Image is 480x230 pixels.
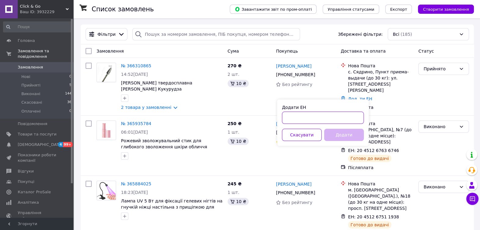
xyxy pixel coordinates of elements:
[132,28,300,40] input: Пошук за номером замовлення, ПІБ покупця, номером телефону, Email, номером накладної
[228,72,240,77] span: 2 шт.
[348,155,391,162] div: Готово до видачі
[466,193,478,205] button: Чат з покупцем
[98,63,115,82] img: Фото товару
[341,49,386,54] span: Доставка та оплата
[121,198,222,216] a: Лампа UV 5 Вт для фіксації гелевих нігтів на гнучкій ніжці настільна з прищіпкою для манікюру від...
[230,5,317,14] button: Завантажити звіт по пром-оплаті
[338,31,383,37] span: Збережені фільтри:
[275,188,316,197] div: [PHONE_NUMBER]
[323,5,379,14] button: Управління статусами
[20,9,73,15] div: Ваш ID: 3932229
[348,96,372,101] a: Додати ЕН
[228,138,249,145] div: 10 ₴
[20,4,66,9] span: Click & Go
[69,74,71,80] span: 0
[63,142,73,147] span: 99+
[65,91,71,97] span: 144
[228,198,249,205] div: 10 ₴
[228,63,242,68] span: 270 ₴
[21,100,42,105] span: Скасовані
[69,109,71,114] span: 0
[3,21,72,32] input: Пошук
[348,165,413,171] div: Післяплата
[18,65,43,70] span: Замовлення
[228,181,242,186] span: 245 ₴
[401,32,412,37] span: (185)
[228,49,239,54] span: Cума
[348,148,399,153] span: ЕН: 20 4512 6763 6746
[348,63,413,69] div: Нова Пошта
[69,83,71,88] span: 5
[348,121,413,127] div: Нова Пошта
[423,7,469,12] span: Створити замовлення
[97,49,124,54] span: Замовлення
[418,5,474,14] button: Створити замовлення
[18,48,73,59] span: Замовлення та повідомлення
[18,210,57,221] span: Управління сайтом
[121,80,192,91] a: [PERSON_NAME] твердосплавна [PERSON_NAME] Кукурудза
[276,121,311,127] a: [PERSON_NAME]
[423,184,456,190] div: Виконано
[97,121,116,140] a: Фото товару
[348,214,399,219] span: ЕН: 20 4512 6751 1938
[276,63,311,69] a: [PERSON_NAME]
[121,181,151,186] a: № 365884025
[97,31,115,37] span: Фільтри
[348,221,391,228] div: Готово до видачі
[390,7,407,12] span: Експорт
[18,179,34,184] span: Покупці
[18,132,57,137] span: Товари та послуги
[228,80,249,87] div: 10 ₴
[348,69,413,93] div: с. Сядрино, Пункт приема-выдачи (до 30 кг): ул. [STREET_ADDRESS][PERSON_NAME]
[67,100,71,105] span: 36
[282,105,306,110] label: Додати ЕН
[121,138,207,149] a: Рожевий зволожувальний стик для глибокого зволоження шкіри обличчя
[21,74,30,80] span: Нові
[18,121,47,127] span: Повідомлення
[235,6,312,12] span: Завантажити звіт по пром-оплаті
[18,200,39,205] span: Аналітика
[275,128,316,137] div: [PHONE_NUMBER]
[18,152,57,163] span: Показники роботи компанії
[423,65,456,72] div: Прийнято
[348,181,413,187] div: Нова Пошта
[228,130,240,135] span: 1 шт.
[18,189,51,195] span: Каталог ProSale
[97,121,116,140] img: Фото товару
[121,130,148,135] span: 06:01[DATE]
[282,82,312,87] span: Без рейтингу
[21,109,41,114] span: Оплачені
[275,70,316,79] div: [PHONE_NUMBER]
[97,181,116,200] img: Фото товару
[228,190,240,195] span: 1 шт.
[276,181,311,187] a: [PERSON_NAME]
[121,72,148,77] span: 14:52[DATE]
[348,127,413,145] div: [GEOGRAPHIC_DATA], №7 (до 30 кг на одне місце): [STREET_ADDRESS]
[121,121,151,126] a: № 365935784
[92,6,154,13] h1: Список замовлень
[21,91,40,97] span: Виконані
[348,187,413,211] div: м. [GEOGRAPHIC_DATA] ([GEOGRAPHIC_DATA].), №18 (до 30 кг на одне місце): просп. [STREET_ADDRESS]
[393,31,399,37] span: Всі
[18,38,35,43] span: Головна
[282,129,322,141] button: Скасувати
[18,169,34,174] span: Відгуки
[121,190,148,195] span: 18:23[DATE]
[58,142,63,147] span: 4
[348,104,413,110] div: Післяплата
[228,121,242,126] span: 250 ₴
[97,63,116,82] a: Фото товару
[18,142,63,147] span: [DEMOGRAPHIC_DATA]
[276,49,298,54] span: Покупець
[282,200,312,205] span: Без рейтингу
[385,5,412,14] button: Експорт
[121,105,171,110] a: 2 товара у замовленні
[121,63,151,68] a: № 366310865
[418,49,434,54] span: Статус
[21,83,40,88] span: Прийняті
[328,7,374,12] span: Управління статусами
